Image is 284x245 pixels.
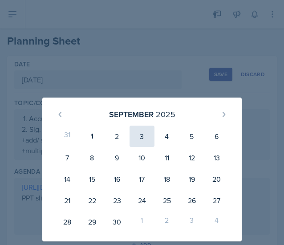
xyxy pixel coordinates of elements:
[130,126,154,147] div: 3
[130,190,154,211] div: 24
[179,168,204,190] div: 19
[80,211,105,233] div: 29
[179,147,204,168] div: 12
[130,147,154,168] div: 10
[179,126,204,147] div: 5
[204,211,229,233] div: 4
[109,108,154,120] div: September
[204,147,229,168] div: 13
[154,147,179,168] div: 11
[154,168,179,190] div: 18
[179,211,204,233] div: 3
[105,211,130,233] div: 30
[156,108,175,120] div: 2025
[130,211,154,233] div: 1
[55,147,80,168] div: 7
[154,190,179,211] div: 25
[154,211,179,233] div: 2
[105,147,130,168] div: 9
[105,126,130,147] div: 2
[55,168,80,190] div: 14
[130,168,154,190] div: 17
[105,190,130,211] div: 23
[55,211,80,233] div: 28
[80,168,105,190] div: 15
[80,147,105,168] div: 8
[80,126,105,147] div: 1
[204,126,229,147] div: 6
[154,126,179,147] div: 4
[204,190,229,211] div: 27
[55,126,80,147] div: 31
[179,190,204,211] div: 26
[80,190,105,211] div: 22
[105,168,130,190] div: 16
[55,190,80,211] div: 21
[204,168,229,190] div: 20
